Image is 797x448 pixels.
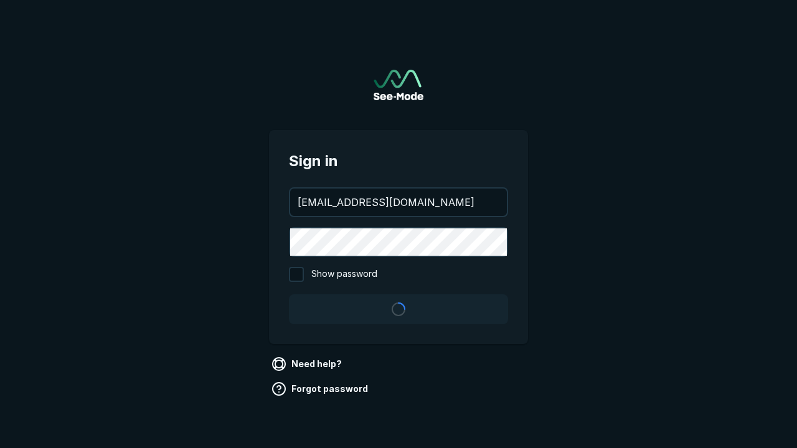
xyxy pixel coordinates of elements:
a: Go to sign in [374,70,423,100]
span: Show password [311,267,377,282]
a: Need help? [269,354,347,374]
img: See-Mode Logo [374,70,423,100]
input: your@email.com [290,189,507,216]
a: Forgot password [269,379,373,399]
span: Sign in [289,150,508,172]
